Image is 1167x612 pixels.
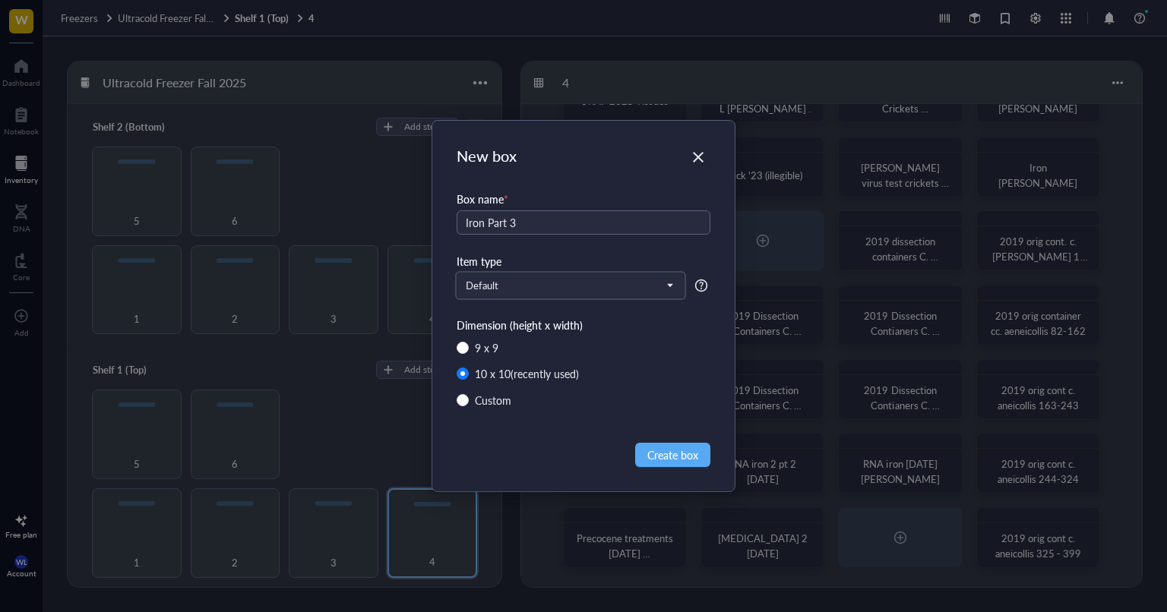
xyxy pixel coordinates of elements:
[457,253,710,270] div: Item type
[457,145,710,166] div: New box
[635,443,710,467] button: Create box
[457,317,710,333] div: Dimension (height x width)
[475,339,498,356] div: 9 x 9
[466,279,672,292] span: Default
[475,365,579,382] div: 10 x 10 (recently used)
[457,191,710,207] div: Box name
[457,210,710,235] input: e.g. DNA protein
[475,392,511,409] div: Custom
[686,148,710,166] span: Close
[686,145,710,169] button: Close
[647,446,698,463] span: Create box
